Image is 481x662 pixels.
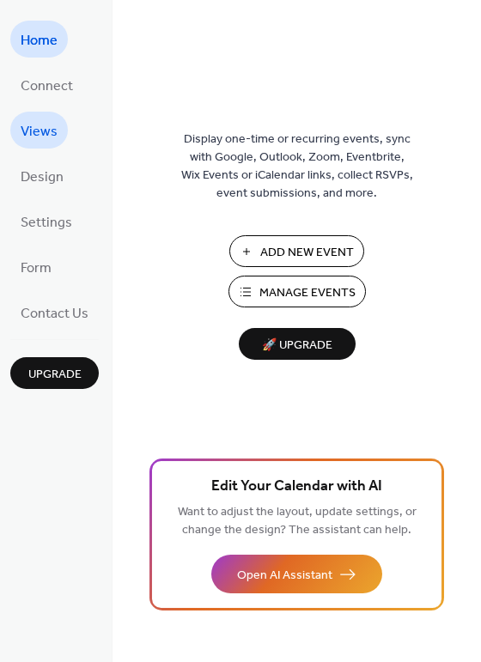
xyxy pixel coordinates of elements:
span: Upgrade [28,366,82,384]
span: Manage Events [259,284,356,302]
a: Form [10,248,62,285]
button: Upgrade [10,357,99,389]
a: Settings [10,203,82,240]
a: Design [10,157,74,194]
span: Add New Event [260,244,354,262]
span: Edit Your Calendar with AI [211,475,382,499]
span: Connect [21,73,73,100]
span: Home [21,27,58,54]
button: 🚀 Upgrade [239,328,356,360]
a: Connect [10,66,83,103]
button: Add New Event [229,235,364,267]
span: Want to adjust the layout, update settings, or change the design? The assistant can help. [178,501,417,542]
span: Open AI Assistant [237,567,332,585]
span: Contact Us [21,301,88,327]
span: Settings [21,210,72,236]
span: Views [21,118,58,145]
a: Home [10,21,68,58]
button: Manage Events [228,276,366,307]
span: Form [21,255,52,282]
span: Design [21,164,64,191]
a: Contact Us [10,294,99,331]
a: Views [10,112,68,149]
span: Display one-time or recurring events, sync with Google, Outlook, Zoom, Eventbrite, Wix Events or ... [181,131,413,203]
button: Open AI Assistant [211,555,382,593]
span: 🚀 Upgrade [249,334,345,357]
